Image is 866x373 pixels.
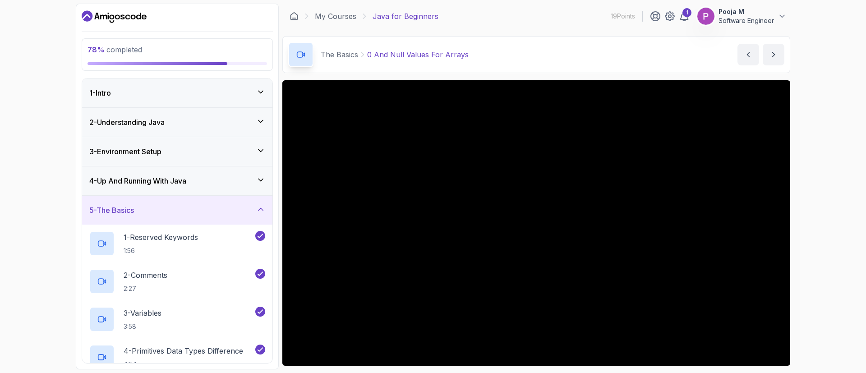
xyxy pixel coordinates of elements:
[682,8,691,17] div: 1
[89,146,161,157] h3: 3 - Environment Setup
[82,137,272,166] button: 3-Environment Setup
[82,108,272,137] button: 2-Understanding Java
[124,360,243,369] p: 4:54
[82,166,272,195] button: 4-Up And Running With Java
[737,44,759,65] button: previous content
[124,284,167,293] p: 2:27
[89,307,265,332] button: 3-Variables3:58
[88,45,105,54] span: 78 %
[373,11,438,22] p: Java for Beginners
[124,322,161,331] p: 3:58
[89,87,111,98] h3: 1 - Intro
[89,231,265,256] button: 1-Reserved Keywords1:56
[697,7,787,25] button: user profile imagePooja MSoftware Engineer
[124,246,198,255] p: 1:56
[321,49,358,60] p: The Basics
[315,11,356,22] a: My Courses
[124,308,161,318] p: 3 - Variables
[82,9,147,24] a: Dashboard
[697,8,714,25] img: user profile image
[89,205,134,216] h3: 5 - The Basics
[82,78,272,107] button: 1-Intro
[719,7,774,16] p: Pooja M
[282,80,790,366] iframe: 18 - 0 and Null Values for Arrays
[719,16,774,25] p: Software Engineer
[124,345,243,356] p: 4 - Primitives Data Types Difference
[89,345,265,370] button: 4-Primitives Data Types Difference4:54
[124,232,198,243] p: 1 - Reserved Keywords
[89,269,265,294] button: 2-Comments2:27
[763,44,784,65] button: next content
[290,12,299,21] a: Dashboard
[82,196,272,225] button: 5-The Basics
[679,11,690,22] a: 1
[88,45,142,54] span: completed
[124,270,167,281] p: 2 - Comments
[89,117,165,128] h3: 2 - Understanding Java
[611,12,635,21] p: 19 Points
[89,175,186,186] h3: 4 - Up And Running With Java
[367,49,469,60] p: 0 And Null Values For Arrays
